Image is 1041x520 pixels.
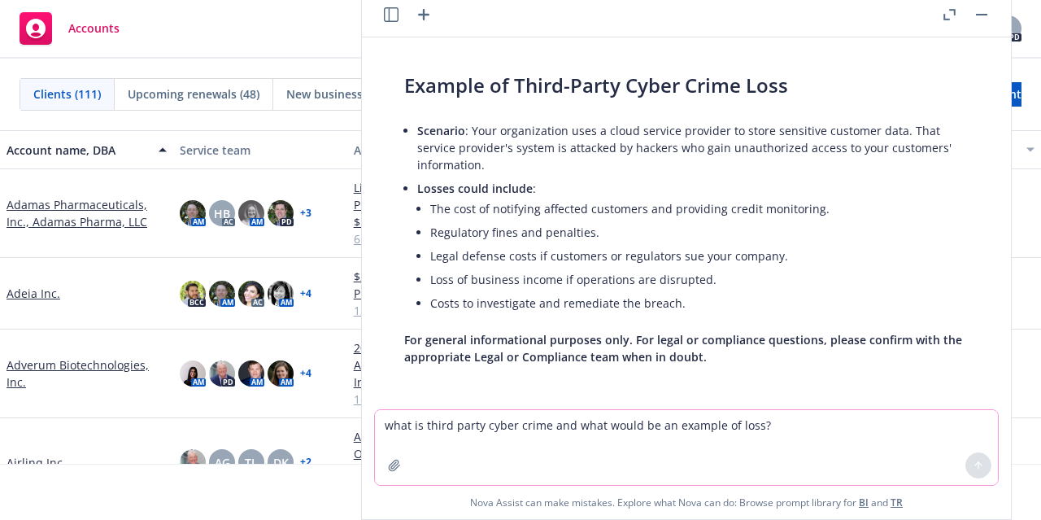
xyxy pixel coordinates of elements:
a: 6 more [354,230,514,247]
li: Regulatory fines and penalties. [430,221,969,244]
img: photo [268,200,294,226]
a: Primary | $5M ex $20M [354,285,514,302]
a: Adamas Pharmaceuticals, Inc., Adamas Pharma, LLC [7,196,167,230]
span: HB [214,205,230,222]
span: New businesses (0) [286,85,391,103]
a: $5M XS $2M D&O/EPL [354,462,514,479]
span: Losses could include [417,181,533,196]
div: Account name, DBA [7,142,149,159]
a: $2M Crime $5M Fid [354,268,514,285]
a: Airlinq Inc. [7,454,66,471]
a: License bond | MS Board of Pharmacy [354,179,514,213]
li: The cost of notifying affected customers and providing credit monitoring. [430,197,969,221]
span: DK [273,454,289,471]
img: photo [180,361,206,387]
button: Service team [173,130,346,169]
a: + 4 [300,289,311,299]
h3: Example of Third-Party Cyber Crime Loss [404,72,969,99]
img: photo [238,281,264,307]
div: Service team [180,142,340,159]
div: Active policies [354,142,514,159]
a: 12 more [354,302,514,319]
a: + 4 [300,369,311,378]
a: Adeia Inc. [7,285,60,302]
span: Accounts [68,22,120,35]
a: BI [859,496,869,509]
img: photo [180,200,206,226]
a: Adverum Biotechnologies, Inc. [7,356,167,391]
img: photo [238,361,264,387]
a: + 2 [300,457,311,467]
a: 2025 EPL/FID [354,339,514,356]
li: Loss of business income if operations are disrupted. [430,268,969,291]
span: Clients (111) [33,85,101,103]
span: TL [245,454,258,471]
span: AG [215,454,230,471]
img: photo [268,281,294,307]
span: Nova Assist can make mistakes. Explore what Nova can do: Browse prompt library for and [368,486,1004,519]
span: Scenario [417,123,465,138]
a: TR [891,496,903,509]
a: + 3 [300,208,311,218]
li: : Your organization uses a cloud service provider to store sensitive customer data. That service ... [417,119,969,177]
span: Upcoming renewals (48) [128,85,259,103]
a: Adverum Biotechnologies, Inc. - Commercial Auto [354,356,514,391]
li: Costs to investigate and remediate the breach. [430,291,969,315]
a: Accounts [13,6,126,51]
img: photo [209,361,235,387]
a: 16 more [354,391,514,408]
span: For general informational purposes only. For legal or compliance questions, please confirm with t... [404,332,962,365]
a: Airlinq Inc. - Directors and Officers - Side A DIC [354,428,514,462]
li: : [417,177,969,318]
img: photo [268,361,294,387]
img: photo [238,200,264,226]
a: $5M D&O [354,213,514,230]
button: Active policies [347,130,520,169]
li: Legal defense costs if customers or regulators sue your company. [430,244,969,268]
img: photo [180,449,206,475]
img: photo [180,281,206,307]
img: photo [209,281,235,307]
